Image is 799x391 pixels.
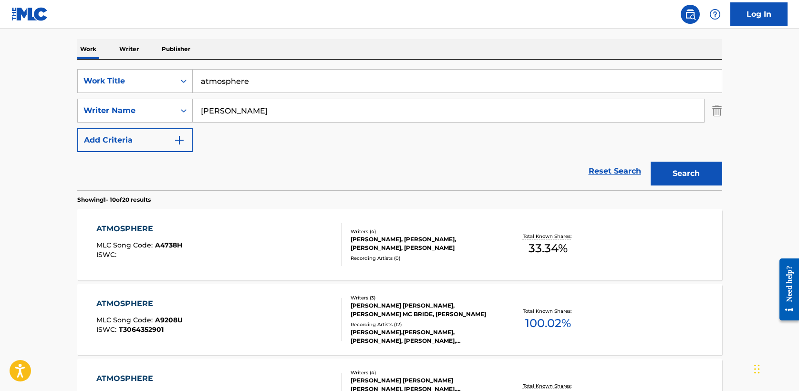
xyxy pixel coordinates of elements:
[77,128,193,152] button: Add Criteria
[155,241,182,249] span: A4738H
[351,321,495,328] div: Recording Artists ( 12 )
[351,328,495,345] div: [PERSON_NAME],[PERSON_NAME], [PERSON_NAME], [PERSON_NAME], [PERSON_NAME], [PERSON_NAME]
[96,373,183,384] div: ATMOSPHERE
[116,39,142,59] p: Writer
[96,298,183,309] div: ATMOSPHERE
[96,325,119,334] span: ISWC :
[96,223,182,235] div: ATMOSPHERE
[754,355,760,383] div: Drag
[77,209,722,280] a: ATMOSPHEREMLC Song Code:A4738HISWC:Writers (4)[PERSON_NAME], [PERSON_NAME], [PERSON_NAME], [PERSO...
[751,345,799,391] iframe: Chat Widget
[83,105,169,116] div: Writer Name
[351,369,495,376] div: Writers ( 4 )
[351,235,495,252] div: [PERSON_NAME], [PERSON_NAME], [PERSON_NAME], [PERSON_NAME]
[83,75,169,87] div: Work Title
[651,162,722,185] button: Search
[525,315,571,332] span: 100.02 %
[523,382,574,390] p: Total Known Shares:
[730,2,788,26] a: Log In
[523,233,574,240] p: Total Known Shares:
[772,251,799,328] iframe: Resource Center
[584,161,646,182] a: Reset Search
[351,255,495,262] div: Recording Artists ( 0 )
[155,316,183,324] span: A9208U
[681,5,700,24] a: Public Search
[709,9,721,20] img: help
[529,240,568,257] span: 33.34 %
[11,7,48,21] img: MLC Logo
[706,5,725,24] div: Help
[351,301,495,319] div: [PERSON_NAME] [PERSON_NAME], [PERSON_NAME] MC BRIDE, [PERSON_NAME]
[685,9,696,20] img: search
[96,241,155,249] span: MLC Song Code :
[351,228,495,235] div: Writers ( 4 )
[96,316,155,324] span: MLC Song Code :
[174,134,185,146] img: 9d2ae6d4665cec9f34b9.svg
[712,99,722,123] img: Delete Criterion
[96,250,119,259] span: ISWC :
[351,294,495,301] div: Writers ( 3 )
[77,284,722,355] a: ATMOSPHEREMLC Song Code:A9208UISWC:T3064352901Writers (3)[PERSON_NAME] [PERSON_NAME], [PERSON_NAM...
[77,39,99,59] p: Work
[523,308,574,315] p: Total Known Shares:
[159,39,193,59] p: Publisher
[77,195,151,204] p: Showing 1 - 10 of 20 results
[119,325,164,334] span: T3064352901
[77,69,722,190] form: Search Form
